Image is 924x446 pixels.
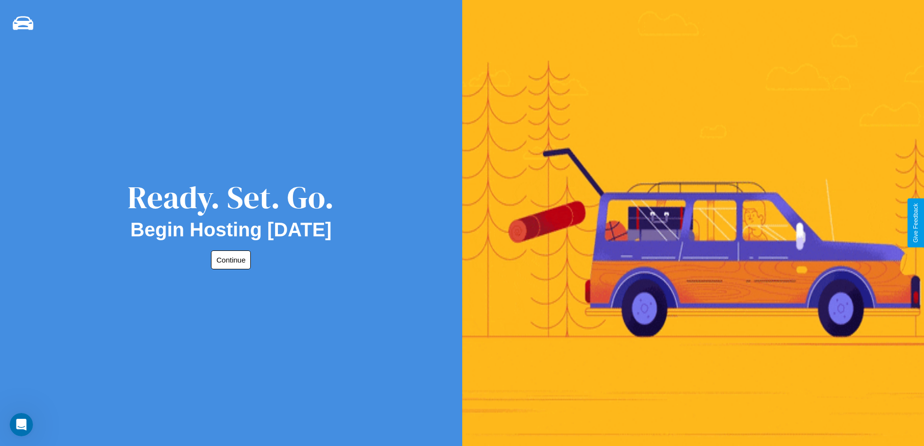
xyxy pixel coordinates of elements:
button: Continue [211,250,251,269]
div: Give Feedback [912,203,919,243]
iframe: Intercom live chat [10,413,33,436]
h2: Begin Hosting [DATE] [130,219,332,241]
div: Ready. Set. Go. [128,176,334,219]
